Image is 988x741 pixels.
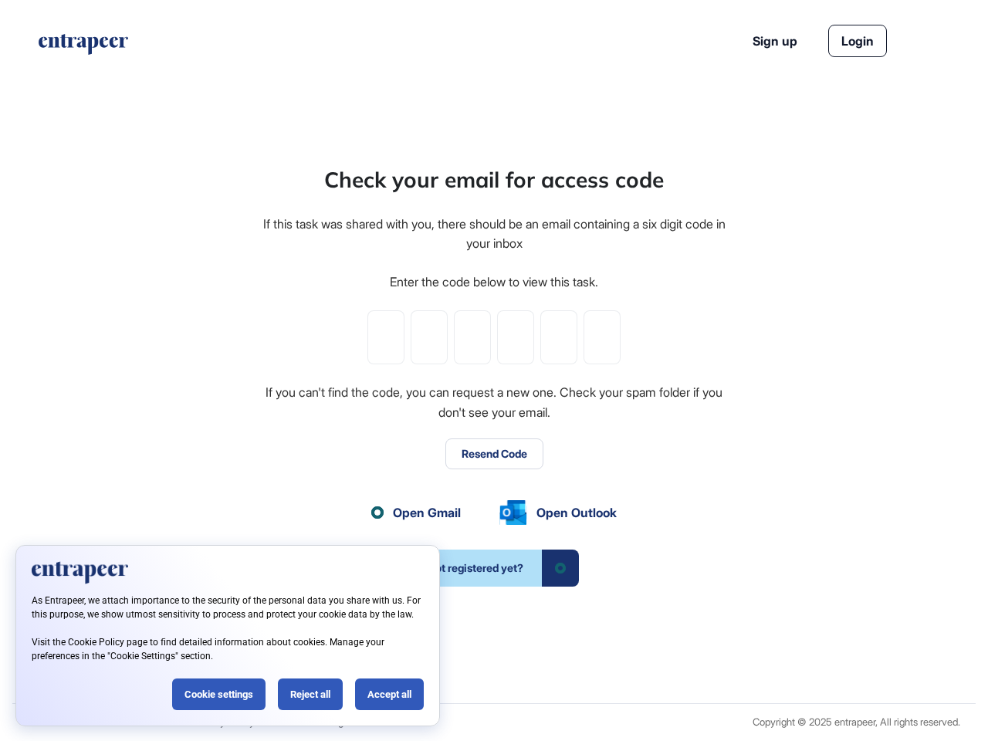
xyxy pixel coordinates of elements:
div: If you can't find the code, you can request a new one. Check your spam folder if you don't see yo... [261,383,727,422]
a: Open Gmail [371,503,461,522]
div: Check your email for access code [324,164,664,196]
a: entrapeer-logo [37,34,130,60]
div: If this task was shared with you, there should be an email containing a six digit code in your inbox [261,215,727,254]
a: Login [828,25,887,57]
a: Open Outlook [499,500,617,525]
span: Open Outlook [536,503,617,522]
div: Copyright © 2025 entrapeer, All rights reserved. [753,716,960,728]
div: Enter the code below to view this task. [390,272,598,293]
button: Resend Code [445,438,543,469]
span: Not registered yet? [409,550,542,587]
a: Sign up [753,32,797,50]
span: Open Gmail [393,503,461,522]
a: Not registered yet? [409,550,579,587]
